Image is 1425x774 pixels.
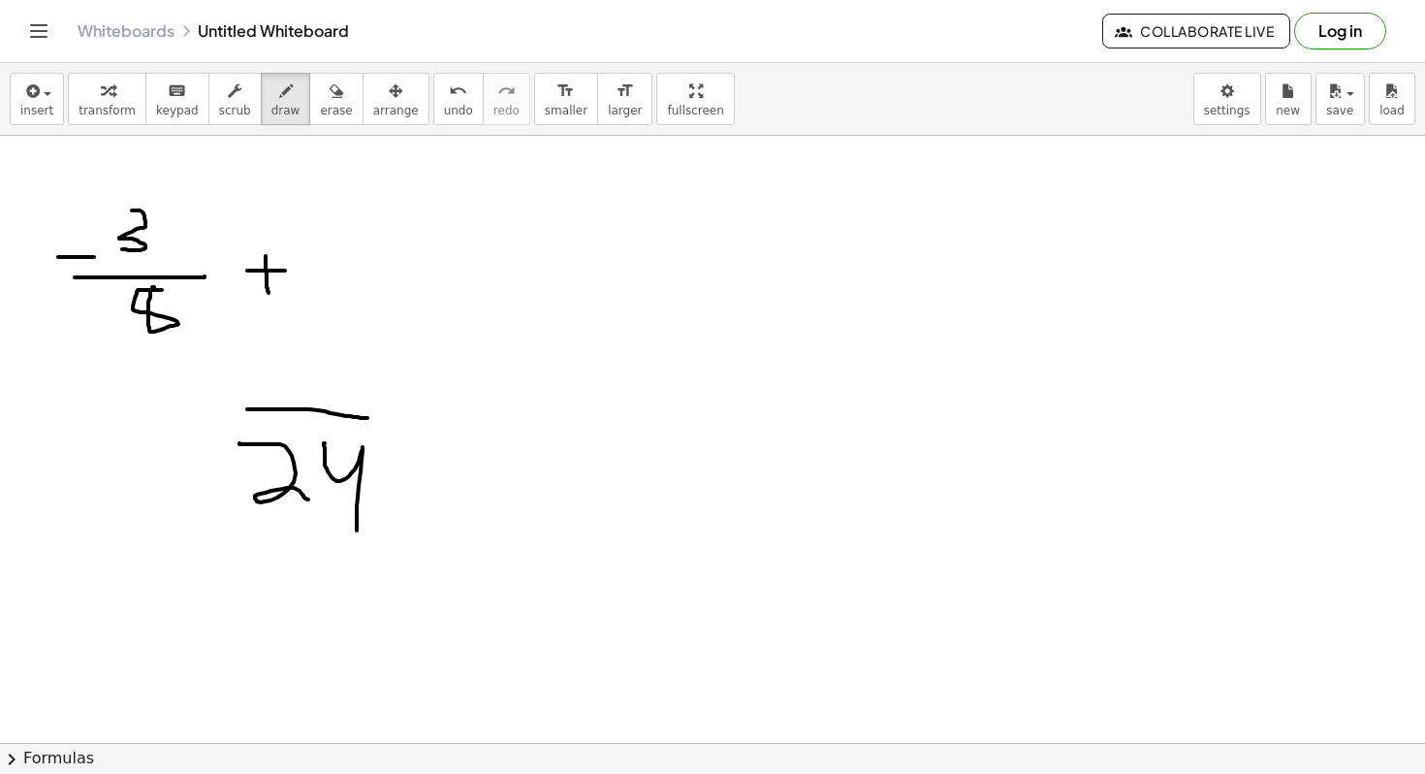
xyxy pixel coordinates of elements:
span: undo [444,104,473,117]
button: save [1315,73,1365,125]
i: format_size [556,80,575,103]
span: transform [79,104,136,117]
span: smaller [545,104,587,117]
button: Toggle navigation [23,16,54,47]
span: Collaborate Live [1119,22,1274,40]
button: scrub [208,73,262,125]
button: format_sizesmaller [534,73,598,125]
span: new [1276,104,1300,117]
span: scrub [219,104,251,117]
button: new [1265,73,1312,125]
button: Collaborate Live [1102,14,1290,48]
button: load [1369,73,1415,125]
button: draw [261,73,311,125]
span: save [1326,104,1353,117]
button: format_sizelarger [597,73,652,125]
button: Log in [1294,13,1386,49]
span: fullscreen [667,104,723,117]
span: larger [608,104,642,117]
i: undo [449,80,467,103]
a: Whiteboards [78,21,174,41]
span: load [1379,104,1405,117]
button: transform [68,73,146,125]
i: redo [497,80,516,103]
button: settings [1193,73,1261,125]
i: format_size [616,80,634,103]
button: fullscreen [656,73,734,125]
span: keypad [156,104,199,117]
button: undoundo [433,73,484,125]
button: insert [10,73,64,125]
button: erase [309,73,363,125]
button: arrange [363,73,429,125]
i: keyboard [168,80,186,103]
span: arrange [373,104,419,117]
button: redoredo [483,73,530,125]
button: keyboardkeypad [145,73,209,125]
span: redo [493,104,520,117]
span: insert [20,104,53,117]
span: erase [320,104,352,117]
span: settings [1204,104,1251,117]
span: draw [271,104,301,117]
